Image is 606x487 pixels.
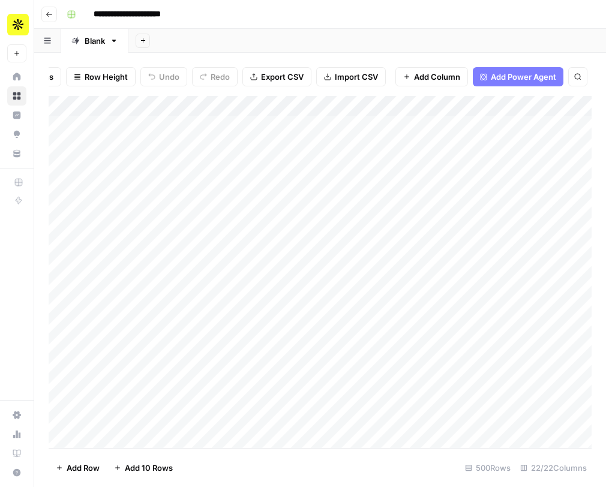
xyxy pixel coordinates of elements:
span: Add Power Agent [491,71,556,83]
button: Undo [140,67,187,86]
span: Row Height [85,71,128,83]
button: Row Height [66,67,136,86]
button: Add Power Agent [473,67,563,86]
a: Your Data [7,144,26,163]
span: Redo [211,71,230,83]
button: Help + Support [7,463,26,482]
div: 22/22 Columns [515,458,592,477]
button: Export CSV [242,67,311,86]
span: Add Column [414,71,460,83]
div: Blank [85,35,105,47]
button: Add Row [49,458,107,477]
div: 500 Rows [460,458,515,477]
button: Import CSV [316,67,386,86]
a: Insights [7,106,26,125]
a: Home [7,67,26,86]
span: Export CSV [261,71,304,83]
span: Import CSV [335,71,378,83]
a: Blank [61,29,128,53]
span: Undo [159,71,179,83]
img: Apollo Logo [7,14,29,35]
button: Add Column [395,67,468,86]
a: Opportunities [7,125,26,144]
a: Settings [7,405,26,425]
a: Usage [7,425,26,444]
a: Browse [7,86,26,106]
span: Add Row [67,462,100,474]
button: Add 10 Rows [107,458,180,477]
button: Workspace: Apollo [7,10,26,40]
span: Add 10 Rows [125,462,173,474]
button: Redo [192,67,238,86]
a: Learning Hub [7,444,26,463]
